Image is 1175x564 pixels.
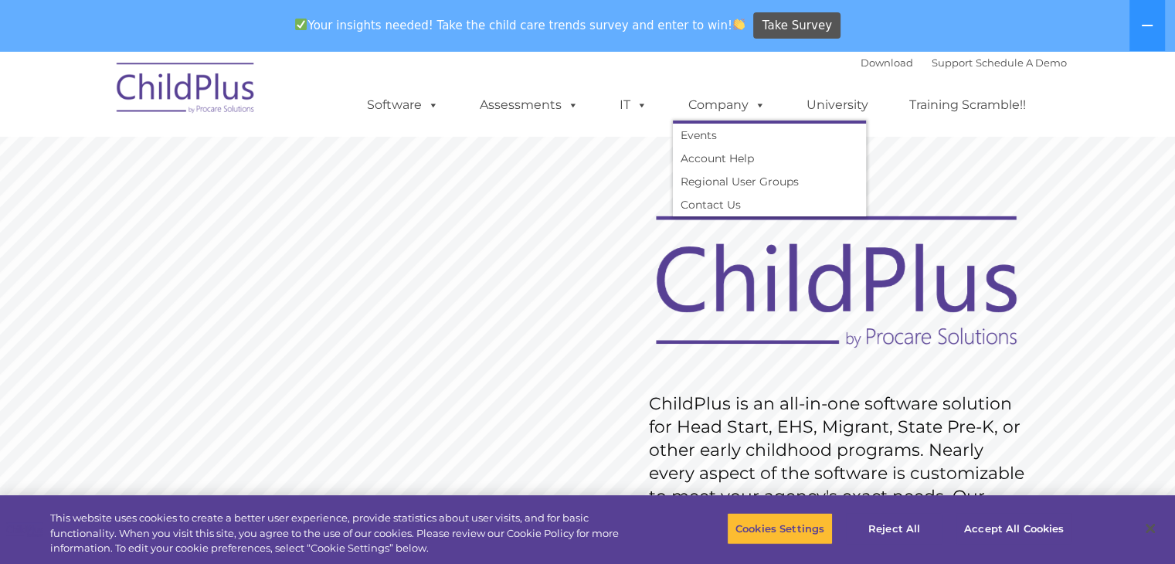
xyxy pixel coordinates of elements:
[762,12,832,39] span: Take Survey
[1133,511,1167,545] button: Close
[464,90,594,121] a: Assessments
[673,90,781,121] a: Company
[791,90,884,121] a: University
[295,19,307,30] img: ✅
[861,56,1067,69] font: |
[673,170,866,193] a: Regional User Groups
[846,512,942,545] button: Reject All
[50,511,647,556] div: This website uses cookies to create a better user experience, provide statistics about user visit...
[604,90,663,121] a: IT
[956,512,1072,545] button: Accept All Cookies
[976,56,1067,69] a: Schedule A Demo
[649,392,1032,555] rs-layer: ChildPlus is an all-in-one software solution for Head Start, EHS, Migrant, State Pre-K, or other ...
[351,90,454,121] a: Software
[673,124,866,147] a: Events
[733,19,745,30] img: 👏
[861,56,913,69] a: Download
[727,512,833,545] button: Cookies Settings
[753,12,840,39] a: Take Survey
[673,147,866,170] a: Account Help
[894,90,1041,121] a: Training Scramble!!
[109,52,263,129] img: ChildPlus by Procare Solutions
[932,56,973,69] a: Support
[289,10,752,40] span: Your insights needed! Take the child care trends survey and enter to win!
[673,193,866,216] a: Contact Us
